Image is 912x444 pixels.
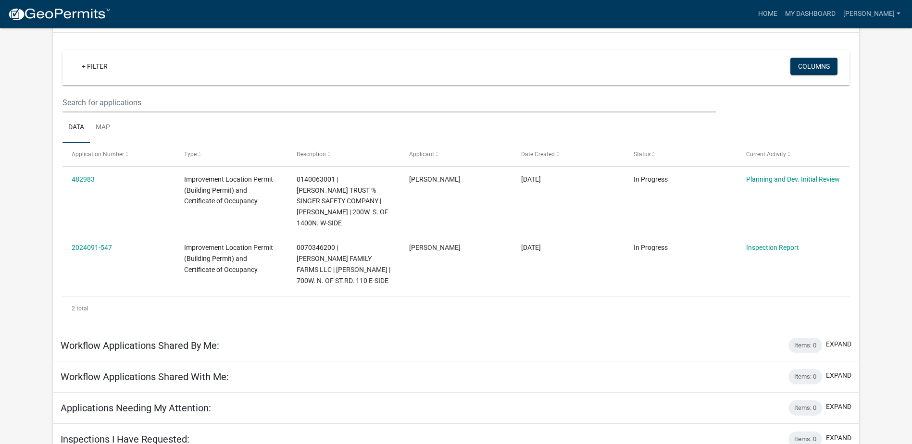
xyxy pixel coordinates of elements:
h5: Applications Needing My Attention: [61,402,211,414]
datatable-header-cell: Date Created [512,143,625,166]
div: 2 total [62,296,850,321]
a: Inspection Report [746,244,799,251]
span: 0140063001 | JOHNSON, ANNA MARIE TRUST % SINGER SAFETY COMPANY | Jeff Schepel | 200W. S. OF 1400N... [297,175,388,227]
span: Type [184,151,197,158]
span: Improvement Location Permit (Building Permit) and Certificate of Occupancy [184,244,273,273]
span: Applicant [409,151,434,158]
h5: Workflow Applications Shared With Me: [61,371,229,382]
button: expand [826,433,851,443]
a: [PERSON_NAME] [839,5,904,23]
a: 482983 [72,175,95,183]
button: Columns [790,58,837,75]
a: 2024091-547 [72,244,112,251]
span: Jeff Schepel [409,175,461,183]
span: In Progress [634,175,668,183]
span: Application Number [72,151,124,158]
span: In Progress [634,244,668,251]
datatable-header-cell: Type [175,143,287,166]
div: Items: 0 [788,369,822,384]
span: 0070346200 | DEJONG FAMILY FARMS LLC | Arie DeJong | 700W. N. OF ST.RD. 110 E-SIDE [297,244,390,284]
datatable-header-cell: Description [287,143,400,166]
button: expand [826,402,851,412]
span: 07/03/2024 [521,244,541,251]
span: 09/23/2025 [521,175,541,183]
span: Improvement Location Permit (Building Permit) and Certificate of Occupancy [184,175,273,205]
span: Date Created [521,151,555,158]
input: Search for applications [62,93,716,112]
div: Items: 0 [788,400,822,416]
span: Description [297,151,326,158]
span: Status [634,151,650,158]
div: Items: 0 [788,338,822,353]
div: collapse [53,33,859,330]
a: Data [62,112,90,143]
button: expand [826,339,851,349]
datatable-header-cell: Current Activity [737,143,850,166]
h5: Workflow Applications Shared By Me: [61,340,219,351]
a: + Filter [74,58,115,75]
datatable-header-cell: Application Number [62,143,175,166]
a: Home [754,5,781,23]
datatable-header-cell: Status [625,143,737,166]
a: Planning and Dev. Initial Review [746,175,840,183]
datatable-header-cell: Applicant [400,143,512,166]
a: My Dashboard [781,5,839,23]
span: Jeff Schepel [409,244,461,251]
button: expand [826,370,851,381]
span: Current Activity [746,151,786,158]
a: Map [90,112,116,143]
